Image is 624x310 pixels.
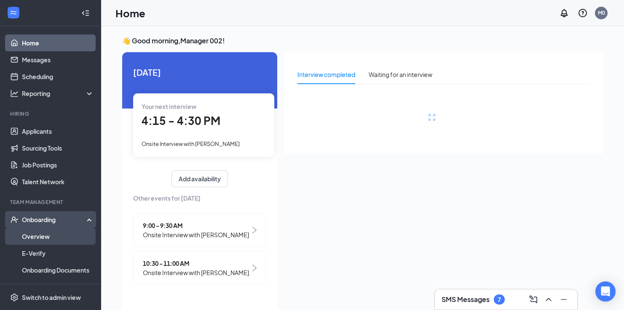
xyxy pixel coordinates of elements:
div: Team Management [10,199,92,206]
a: Home [22,34,94,51]
span: Your next interview [142,103,196,110]
span: 9:00 - 9:30 AM [143,221,249,230]
a: E-Verify [22,245,94,262]
span: Onsite Interview with [PERSON_NAME] [143,268,249,277]
button: Add availability [171,170,228,187]
h3: 👋 Good morning, Manager 002 ! [122,36,603,45]
a: Sourcing Tools [22,140,94,156]
a: Overview [22,228,94,245]
div: Interview completed [297,70,355,79]
button: ComposeMessage [527,293,540,306]
a: Onboarding Documents [22,262,94,278]
svg: Analysis [10,89,19,98]
span: Onsite Interview with [PERSON_NAME] [142,140,240,147]
div: Reporting [22,89,94,98]
svg: Settings [10,293,19,302]
div: 7 [498,296,501,303]
svg: ComposeMessage [528,294,538,305]
a: Job Postings [22,156,94,173]
svg: Collapse [81,9,90,17]
h3: SMS Messages [442,295,490,304]
svg: Minimize [559,294,569,305]
svg: ChevronUp [544,294,554,305]
a: Talent Network [22,173,94,190]
svg: QuestionInfo [578,8,588,18]
div: Switch to admin view [22,293,81,302]
div: Waiting for an interview [369,70,432,79]
a: Scheduling [22,68,94,85]
span: [DATE] [133,66,266,79]
button: ChevronUp [542,293,555,306]
svg: UserCheck [10,215,19,224]
span: Onsite Interview with [PERSON_NAME] [143,230,249,239]
h1: Home [115,6,145,20]
a: Applicants [22,123,94,140]
a: Activity log [22,278,94,295]
svg: WorkstreamLogo [9,8,18,17]
div: M0 [598,9,605,16]
div: Hiring [10,110,92,117]
div: Onboarding [22,215,87,224]
span: 10:30 - 11:00 AM [143,259,249,268]
span: 4:15 - 4:30 PM [142,114,220,127]
span: Other events for [DATE] [133,193,266,203]
svg: Notifications [559,8,569,18]
a: Messages [22,51,94,68]
div: Open Intercom Messenger [595,281,616,302]
button: Minimize [557,293,570,306]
